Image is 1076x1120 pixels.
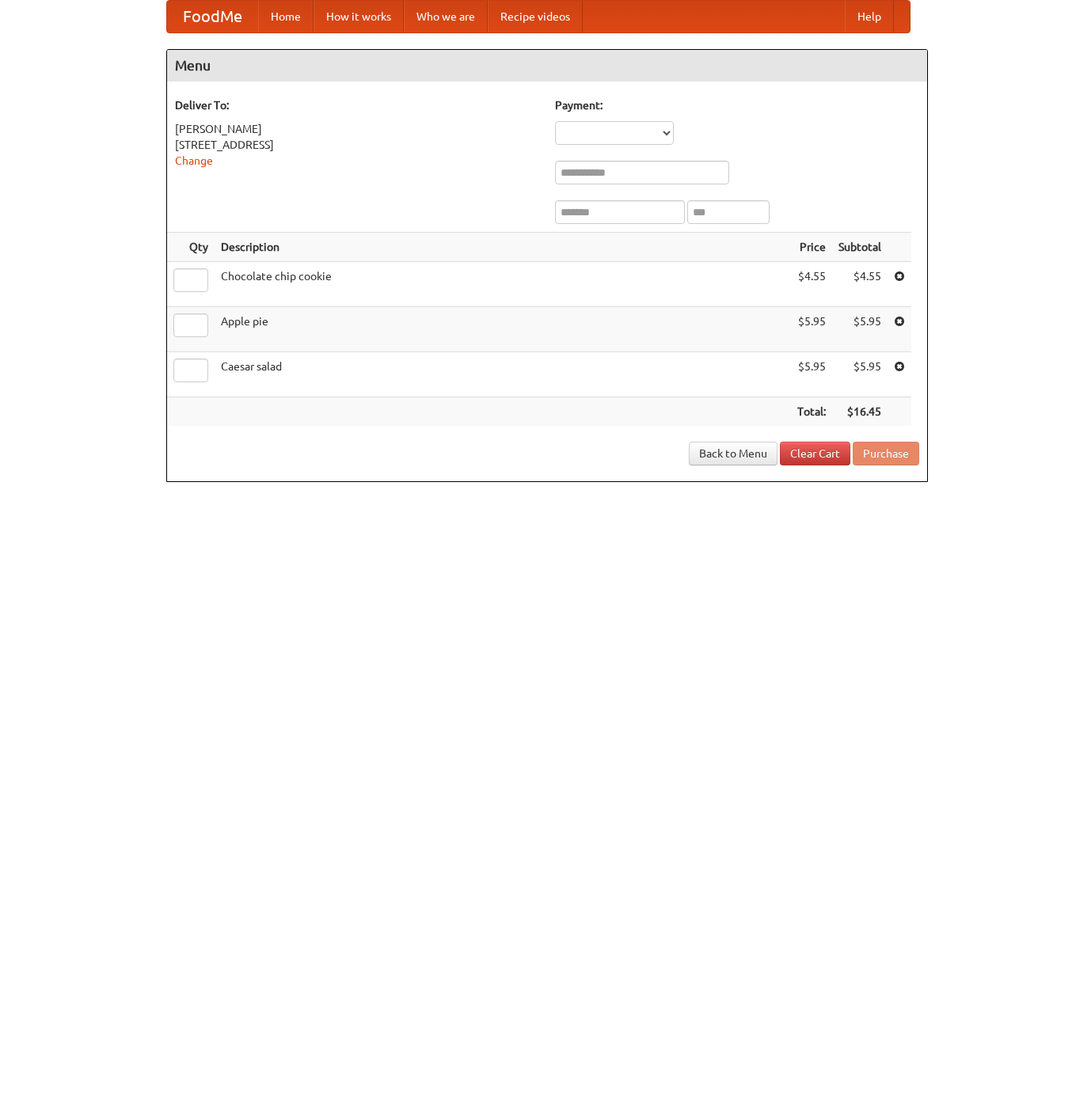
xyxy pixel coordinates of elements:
[832,352,888,397] td: $5.95
[167,233,215,262] th: Qty
[175,137,539,153] div: [STREET_ADDRESS]
[853,442,919,465] button: Purchase
[845,1,894,32] a: Help
[488,1,583,32] a: Recipe videos
[314,1,404,32] a: How it works
[167,1,258,32] a: FoodMe
[832,262,888,307] td: $4.55
[832,397,888,427] th: $16.45
[215,352,791,397] td: Caesar salad
[791,352,832,397] td: $5.95
[555,97,919,113] h5: Payment:
[689,442,778,465] a: Back to Menu
[791,233,832,262] th: Price
[215,307,791,352] td: Apple pie
[175,154,213,167] a: Change
[780,442,850,465] a: Clear Cart
[791,262,832,307] td: $4.55
[167,50,927,82] h4: Menu
[258,1,314,32] a: Home
[404,1,488,32] a: Who we are
[175,121,539,137] div: [PERSON_NAME]
[791,397,832,427] th: Total:
[832,233,888,262] th: Subtotal
[832,307,888,352] td: $5.95
[215,233,791,262] th: Description
[791,307,832,352] td: $5.95
[175,97,539,113] h5: Deliver To:
[215,262,791,307] td: Chocolate chip cookie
